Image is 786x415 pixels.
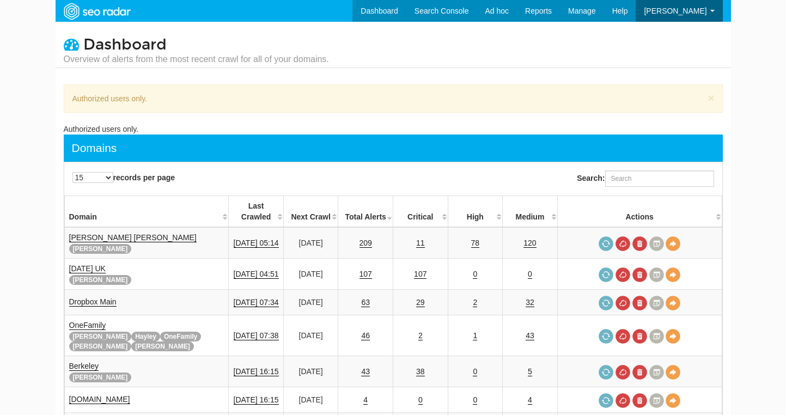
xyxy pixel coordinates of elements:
[599,329,613,344] a: Request a crawl
[69,297,117,307] a: Dropbox Main
[69,373,132,382] span: [PERSON_NAME]
[418,331,423,340] a: 2
[69,244,132,254] span: [PERSON_NAME]
[708,92,714,103] button: ×
[526,331,534,340] a: 43
[283,290,338,315] td: [DATE]
[568,7,596,15] span: Manage
[64,196,229,228] th: Domain: activate to sort column ascending
[72,140,117,156] div: Domains
[666,296,680,310] a: View Domain Overview
[666,267,680,282] a: View Domain Overview
[69,395,130,404] a: [DOMAIN_NAME]
[632,236,647,251] a: Delete most recent audit
[69,362,99,371] a: Berkeley
[69,321,106,330] a: OneFamily
[632,296,647,310] a: Delete most recent audit
[485,7,509,15] span: Ad hoc
[69,275,132,285] span: [PERSON_NAME]
[234,239,279,248] a: [DATE] 05:14
[414,270,426,279] a: 107
[229,196,284,228] th: Last Crawled: activate to sort column descending
[234,298,279,307] a: [DATE] 07:34
[616,393,630,408] a: Cancel in-progress audit
[131,341,194,351] span: [PERSON_NAME]
[616,365,630,380] a: Cancel in-progress audit
[69,233,197,242] a: [PERSON_NAME] [PERSON_NAME]
[393,196,448,228] th: Critical: activate to sort column descending
[644,7,706,15] span: [PERSON_NAME]
[64,124,723,135] div: Authorized users only.
[649,329,664,344] a: Crawl History
[69,341,132,351] span: [PERSON_NAME]
[599,365,613,380] a: Request a crawl
[528,367,532,376] a: 5
[666,365,680,380] a: View Domain Overview
[599,267,613,282] a: Request a crawl
[599,296,613,310] a: Request a crawl
[666,236,680,251] a: View Domain Overview
[525,7,552,15] span: Reports
[361,367,370,376] a: 43
[632,365,647,380] a: Delete most recent audit
[234,395,279,405] a: [DATE] 16:15
[338,196,393,228] th: Total Alerts: activate to sort column ascending
[471,239,480,248] a: 78
[416,298,425,307] a: 29
[616,296,630,310] a: Cancel in-progress audit
[283,315,338,356] td: [DATE]
[69,264,106,273] a: [DATE] UK
[64,84,723,113] div: Authorized users only.
[577,170,714,187] label: Search:
[473,395,477,405] a: 0
[418,395,423,405] a: 0
[283,227,338,259] td: [DATE]
[649,267,664,282] a: Crawl History
[72,172,113,183] select: records per page
[473,331,477,340] a: 1
[632,393,647,408] a: Delete most recent audit
[666,393,680,408] a: View Domain Overview
[599,393,613,408] a: Request a crawl
[616,236,630,251] a: Cancel in-progress audit
[59,2,135,21] img: SEORadar
[416,367,425,376] a: 38
[160,332,201,341] span: OneFamily
[473,298,477,307] a: 2
[632,267,647,282] a: Delete most recent audit
[72,172,175,183] label: records per page
[360,239,372,248] a: 209
[234,367,279,376] a: [DATE] 16:15
[526,298,534,307] a: 32
[64,36,79,52] i: 
[234,270,279,279] a: [DATE] 04:51
[283,259,338,290] td: [DATE]
[473,270,477,279] a: 0
[283,387,338,413] td: [DATE]
[234,331,279,340] a: [DATE] 07:38
[666,329,680,344] a: View Domain Overview
[361,331,370,340] a: 46
[649,296,664,310] a: Crawl History
[363,395,368,405] a: 4
[649,393,664,408] a: Crawl History
[361,298,370,307] a: 63
[557,196,722,228] th: Actions: activate to sort column ascending
[69,332,132,341] span: [PERSON_NAME]
[649,236,664,251] a: Crawl History
[83,35,167,54] span: Dashboard
[616,267,630,282] a: Cancel in-progress audit
[416,239,425,248] a: 11
[612,7,628,15] span: Help
[599,236,613,251] a: Request a crawl
[616,329,630,344] a: Cancel in-progress audit
[605,170,714,187] input: Search:
[131,332,160,341] span: Hayley
[473,367,477,376] a: 0
[283,356,338,387] td: [DATE]
[448,196,503,228] th: High: activate to sort column descending
[523,239,536,248] a: 120
[632,329,647,344] a: Delete most recent audit
[283,196,338,228] th: Next Crawl: activate to sort column descending
[64,53,329,65] small: Overview of alerts from the most recent crawl for all of your domains.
